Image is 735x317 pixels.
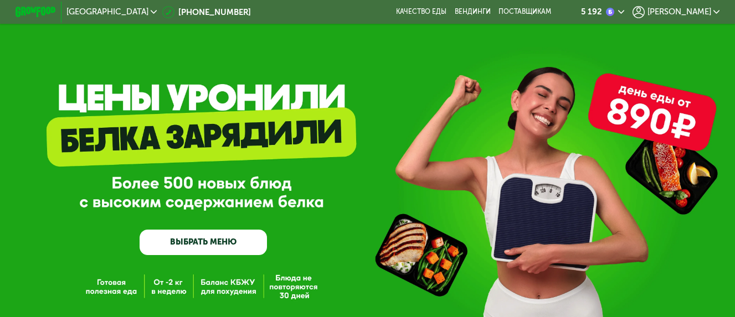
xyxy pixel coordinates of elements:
[498,8,551,16] div: поставщикам
[455,8,491,16] a: Вендинги
[581,8,602,16] div: 5 192
[647,8,711,16] span: [PERSON_NAME]
[66,8,148,16] span: [GEOGRAPHIC_DATA]
[162,6,251,18] a: [PHONE_NUMBER]
[140,230,266,255] a: ВЫБРАТЬ МЕНЮ
[396,8,446,16] a: Качество еды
